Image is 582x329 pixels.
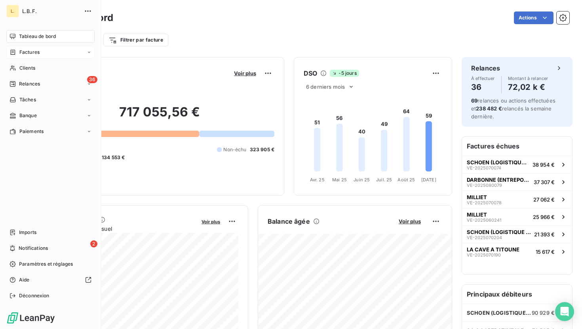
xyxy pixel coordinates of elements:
img: Logo LeanPay [6,312,55,324]
span: LA CAVE A TITOUNE [467,246,519,253]
button: LA CAVE A TITOUNEVE-202507019015 617 € [462,243,572,260]
span: SCHOEN (LOGISTIQUE GESTION SERVICE) [467,229,531,235]
span: MILLIET [467,211,487,218]
span: 21 393 € [534,231,555,238]
span: MILLIET [467,194,487,200]
span: 38 954 € [533,162,555,168]
span: 37 307 € [534,179,555,185]
span: 25 966 € [533,214,555,220]
span: Clients [19,65,35,72]
tspan: [DATE] [421,177,436,183]
span: 2 [90,240,97,247]
h6: Balance âgée [268,217,310,226]
h2: 717 055,56 € [45,104,274,128]
span: Factures [19,49,40,56]
tspan: Avr. 25 [310,177,325,183]
span: VE-2025070074 [467,165,501,170]
h6: Relances [471,63,500,73]
span: Voir plus [202,219,220,224]
span: VE-2025070204 [467,235,502,240]
tspan: Juil. 25 [376,177,392,183]
span: VE-2025080079 [467,183,502,188]
span: Banque [19,112,37,119]
span: 15 617 € [536,249,555,255]
button: MILLIETVE-202507007827 062 € [462,190,572,208]
span: Voir plus [399,218,421,224]
span: Tâches [19,96,36,103]
button: DARBONNE (ENTREPOTS DARBONNE)VE-202508007937 307 € [462,173,572,190]
h4: 36 [471,81,495,93]
tspan: Août 25 [398,177,415,183]
span: Notifications [19,245,48,252]
span: Tableau de bord [19,33,56,40]
span: 36 [87,76,97,83]
span: DARBONNE (ENTREPOTS DARBONNE) [467,177,531,183]
span: SCHOEN (LOGISTIQUE GESTION SERVICE) [467,159,529,165]
span: L.B.F. [22,8,79,14]
span: 323 905 € [250,146,274,153]
span: VE-2025070190 [467,253,501,257]
button: Actions [514,11,553,24]
span: VE-2025060241 [467,218,501,223]
span: VE-2025070078 [467,200,502,205]
span: 6 derniers mois [306,84,345,90]
h4: 72,02 k € [508,81,548,93]
div: Open Intercom Messenger [555,302,574,321]
a: Aide [6,274,95,286]
button: SCHOEN (LOGISTIQUE GESTION SERVICE)VE-202507007438 954 € [462,156,572,173]
span: -134 553 € [99,154,125,161]
h6: Factures échues [462,137,572,156]
span: Voir plus [234,70,256,76]
h6: Principaux débiteurs [462,285,572,304]
span: relances ou actions effectuées et relancés la semaine dernière. [471,97,555,120]
span: 69 [471,97,477,104]
span: 90 929 € [532,310,555,316]
span: À effectuer [471,76,495,81]
button: Voir plus [232,70,259,77]
button: Filtrer par facture [103,34,168,46]
span: Montant à relancer [508,76,548,81]
button: Voir plus [199,218,223,225]
button: Voir plus [396,218,423,225]
span: Imports [19,229,36,236]
span: 238 482 € [476,105,502,112]
div: L. [6,5,19,17]
span: Aide [19,276,30,283]
span: Non-échu [223,146,246,153]
span: Paramètres et réglages [19,261,73,268]
span: -5 jours [330,70,359,77]
tspan: Mai 25 [332,177,347,183]
span: Déconnexion [19,292,49,299]
button: MILLIETVE-202506024125 966 € [462,208,572,225]
tspan: Juin 25 [354,177,370,183]
span: Relances [19,80,40,87]
span: Chiffre d'affaires mensuel [45,224,196,233]
span: Paiements [19,128,44,135]
span: 27 062 € [533,196,555,203]
h6: DSO [304,68,317,78]
button: SCHOEN (LOGISTIQUE GESTION SERVICE)VE-202507020421 393 € [462,225,572,243]
span: SCHOEN (LOGISTIQUE GESTION SERVICE) [467,310,532,316]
